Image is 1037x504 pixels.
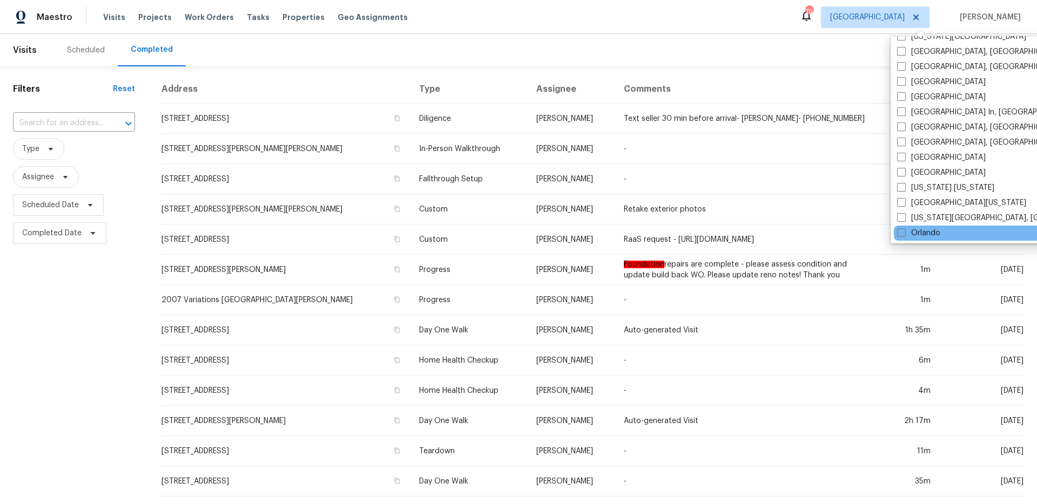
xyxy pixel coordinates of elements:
td: 2h 17m [874,406,939,436]
td: [STREET_ADDRESS] [161,224,410,255]
td: [DATE] [939,255,1024,285]
input: Search for an address... [13,115,105,132]
td: [DATE] [939,406,1024,436]
label: [GEOGRAPHIC_DATA] [897,92,986,103]
td: [DATE] [939,466,1024,496]
td: Retake exterior photos [615,194,874,224]
td: [STREET_ADDRESS] [161,104,410,134]
td: - [615,285,874,315]
td: [DATE] [939,376,1024,406]
span: Projects [138,12,172,23]
h1: Filters [13,84,113,94]
td: 1h 13m [874,104,939,134]
td: [STREET_ADDRESS][PERSON_NAME] [161,255,410,285]
td: [PERSON_NAME] [528,104,616,134]
label: [GEOGRAPHIC_DATA][US_STATE] [897,197,1026,208]
td: - [615,345,874,376]
td: [STREET_ADDRESS] [161,376,410,406]
td: [STREET_ADDRESS][PERSON_NAME][PERSON_NAME] [161,134,410,164]
button: Copy Address [392,174,402,183]
th: Address [161,75,410,104]
button: Copy Address [392,476,402,486]
label: Orlando [897,228,940,239]
button: Copy Address [392,113,402,123]
td: [DATE] [939,345,1024,376]
td: [PERSON_NAME] [528,406,616,436]
td: 4m [874,376,939,406]
button: Copy Address [392,264,402,274]
td: 6m [874,345,939,376]
td: 35m [874,466,939,496]
span: Geo Assignments [338,12,408,23]
td: [PERSON_NAME] [528,436,616,466]
td: - [615,134,874,164]
td: - [615,164,874,194]
td: Progress [410,255,527,285]
td: repairs are complete - please assess condition and update build back WO. Please update reno notes... [615,255,874,285]
td: In-Person Walkthrough [410,134,527,164]
td: Day One Walk [410,466,527,496]
td: [PERSON_NAME] [528,466,616,496]
td: Auto-generated Visit [615,406,874,436]
button: Open [121,116,136,131]
div: Reset [113,84,135,94]
td: - [615,436,874,466]
span: [PERSON_NAME] [955,12,1021,23]
td: [PERSON_NAME] [528,194,616,224]
td: Custom [410,224,527,255]
td: [STREET_ADDRESS][PERSON_NAME][PERSON_NAME] [161,194,410,224]
div: Completed [131,44,173,55]
td: [DATE] [939,315,1024,345]
td: - [615,376,874,406]
button: Copy Address [392,385,402,395]
td: 1h 35m [874,315,939,345]
span: Visits [103,12,125,23]
span: Visits [13,38,37,62]
td: [PERSON_NAME] [528,255,616,285]
button: Copy Address [392,355,402,365]
td: [PERSON_NAME] [528,315,616,345]
span: Work Orders [185,12,234,23]
button: Copy Address [392,416,402,425]
label: [US_STATE][GEOGRAPHIC_DATA] [897,31,1026,42]
td: [PERSON_NAME] [528,224,616,255]
td: Home Health Checkup [410,376,527,406]
td: RaaS request - [URL][DOMAIN_NAME] [615,224,874,255]
td: 3m [874,224,939,255]
span: [GEOGRAPHIC_DATA] [830,12,905,23]
th: Comments [615,75,874,104]
label: [US_STATE] [US_STATE] [897,182,994,193]
td: [PERSON_NAME] [528,164,616,194]
td: - [615,466,874,496]
button: Copy Address [392,295,402,304]
span: Properties [282,12,325,23]
td: [STREET_ADDRESS] [161,345,410,376]
span: Tasks [247,13,270,21]
button: Copy Address [392,234,402,244]
td: [STREET_ADDRESS] [161,466,410,496]
td: Text seller 30 min before arrival- [PERSON_NAME]- [PHONE_NUMBER] [615,104,874,134]
td: [DATE] [939,285,1024,315]
td: 1m [874,285,939,315]
td: 1h 47m [874,134,939,164]
label: [GEOGRAPHIC_DATA] [897,77,986,87]
label: [GEOGRAPHIC_DATA] [897,152,986,163]
button: Copy Address [392,325,402,335]
td: [PERSON_NAME] [528,376,616,406]
span: Completed Date [22,228,82,239]
label: [GEOGRAPHIC_DATA] [897,167,986,178]
td: Diligence [410,104,527,134]
td: Progress [410,285,527,315]
th: Type [410,75,527,104]
td: Home Health Checkup [410,345,527,376]
span: Type [22,144,39,154]
button: Copy Address [392,144,402,153]
td: [STREET_ADDRESS] [161,436,410,466]
td: Auto-generated Visit [615,315,874,345]
span: Assignee [22,172,54,182]
td: [STREET_ADDRESS] [161,315,410,345]
span: Maestro [37,12,72,23]
td: Teardown [410,436,527,466]
td: [STREET_ADDRESS] [161,164,410,194]
td: [PERSON_NAME] [528,285,616,315]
